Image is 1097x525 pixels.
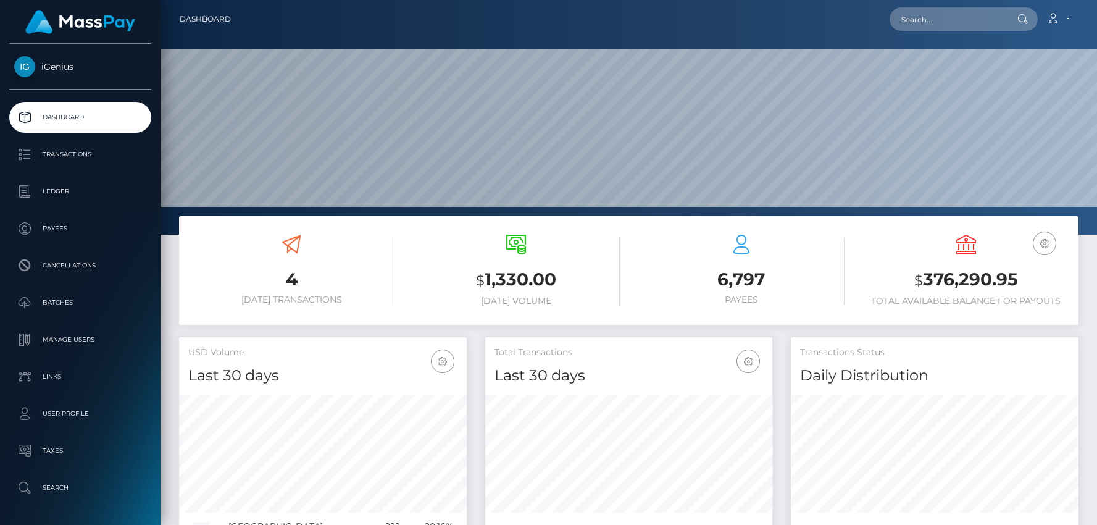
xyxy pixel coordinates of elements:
[9,250,151,281] a: Cancellations
[14,367,146,386] p: Links
[9,61,151,72] span: iGenius
[863,296,1069,306] h6: Total Available Balance for Payouts
[14,182,146,201] p: Ledger
[9,102,151,133] a: Dashboard
[476,272,485,289] small: $
[14,56,35,77] img: iGenius
[9,139,151,170] a: Transactions
[188,346,457,359] h5: USD Volume
[14,405,146,423] p: User Profile
[863,267,1069,293] h3: 376,290.95
[188,295,394,305] h6: [DATE] Transactions
[14,442,146,460] p: Taxes
[9,361,151,392] a: Links
[9,398,151,429] a: User Profile
[494,365,764,387] h4: Last 30 days
[413,267,619,293] h3: 1,330.00
[800,365,1069,387] h4: Daily Distribution
[14,256,146,275] p: Cancellations
[800,346,1069,359] h5: Transactions Status
[890,7,1006,31] input: Search...
[14,330,146,349] p: Manage Users
[494,346,764,359] h5: Total Transactions
[9,176,151,207] a: Ledger
[9,213,151,244] a: Payees
[638,267,845,292] h3: 6,797
[14,219,146,238] p: Payees
[188,365,457,387] h4: Last 30 days
[638,295,845,305] h6: Payees
[14,108,146,127] p: Dashboard
[9,287,151,318] a: Batches
[9,435,151,466] a: Taxes
[25,10,135,34] img: MassPay Logo
[180,6,231,32] a: Dashboard
[14,479,146,497] p: Search
[9,324,151,355] a: Manage Users
[14,293,146,312] p: Batches
[9,472,151,503] a: Search
[188,267,394,292] h3: 4
[413,296,619,306] h6: [DATE] Volume
[14,145,146,164] p: Transactions
[914,272,923,289] small: $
